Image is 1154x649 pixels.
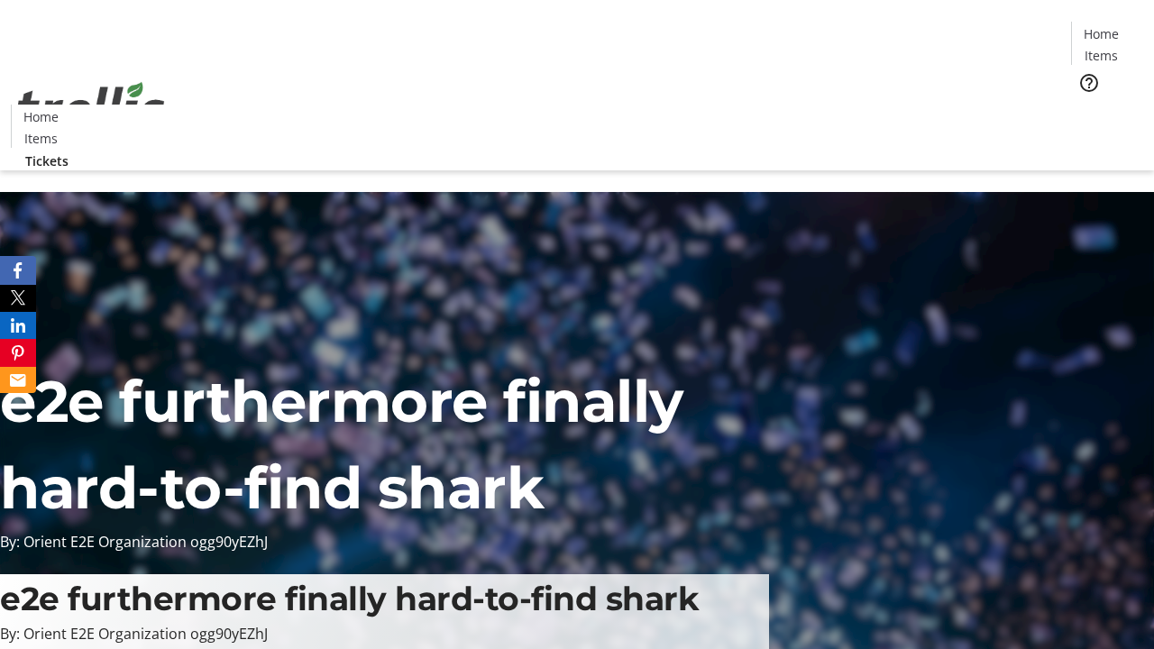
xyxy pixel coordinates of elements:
[11,151,83,170] a: Tickets
[25,151,69,170] span: Tickets
[24,129,58,148] span: Items
[11,62,171,152] img: Orient E2E Organization ogg90yEZhJ's Logo
[1084,24,1119,43] span: Home
[1085,105,1129,123] span: Tickets
[1072,24,1130,43] a: Home
[12,129,69,148] a: Items
[1071,65,1107,101] button: Help
[23,107,59,126] span: Home
[1085,46,1118,65] span: Items
[1071,105,1143,123] a: Tickets
[1072,46,1130,65] a: Items
[12,107,69,126] a: Home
